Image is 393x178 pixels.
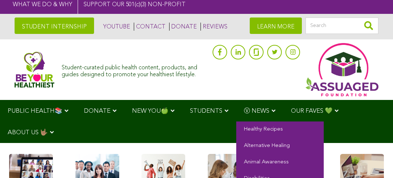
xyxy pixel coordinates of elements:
div: Student-curated public health content, products, and guides designed to promote your healthiest l... [62,61,209,78]
span: OUR FAVES 💚 [291,108,332,114]
a: REVIEWS [201,23,227,31]
span: NEW YOU🍏 [132,108,168,114]
a: Healthy Recipes [236,121,324,138]
img: glassdoor [254,49,259,56]
iframe: Chat Widget [357,143,393,178]
img: Assuaged App [306,43,378,96]
a: STUDENT INTERNSHIP [15,18,94,34]
img: Assuaged [15,51,54,88]
span: PUBLIC HEALTH📚 [8,108,62,114]
a: LEARN MORE [250,18,302,34]
a: Animal Awareness [236,154,324,171]
a: DONATE [169,23,197,31]
a: YOUTUBE [101,23,130,31]
input: Search [306,18,378,34]
a: CONTACT [134,23,166,31]
a: Alternative Healing [236,138,324,154]
span: ABOUT US 🤟🏽 [8,129,48,136]
span: DONATE [84,108,110,114]
span: STUDENTS [190,108,222,114]
span: Ⓥ NEWS [244,108,269,114]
